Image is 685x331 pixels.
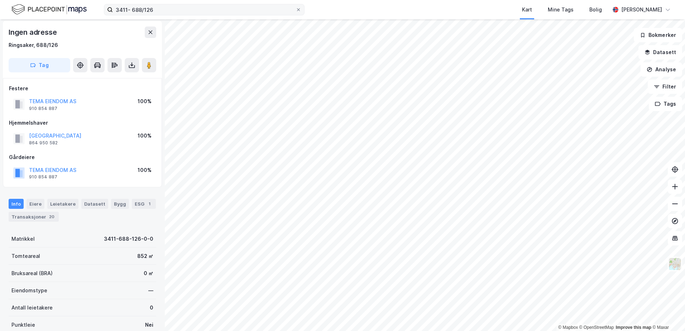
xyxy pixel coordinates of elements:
button: Filter [648,80,682,94]
button: Tag [9,58,70,72]
div: Kart [522,5,532,14]
div: Bygg [111,199,129,209]
div: 100% [138,97,152,106]
a: Improve this map [616,325,651,330]
div: 0 [150,303,153,312]
div: Eiendomstype [11,286,47,295]
div: Ingen adresse [9,27,58,38]
div: Punktleie [11,321,35,329]
div: Tomteareal [11,252,40,260]
div: Bruksareal (BRA) [11,269,53,278]
div: Gårdeiere [9,153,156,162]
div: Hjemmelshaver [9,119,156,127]
a: OpenStreetMap [579,325,614,330]
button: Datasett [638,45,682,59]
div: Bolig [589,5,602,14]
button: Tags [649,97,682,111]
div: 1 [146,200,153,207]
iframe: Chat Widget [649,297,685,331]
div: Festere [9,84,156,93]
div: Ringsaker, 688/126 [9,41,58,49]
div: Kontrollprogram for chat [649,297,685,331]
div: Transaksjoner [9,212,59,222]
div: 20 [48,213,56,220]
div: Matrikkel [11,235,35,243]
div: ESG [132,199,156,209]
div: — [148,286,153,295]
div: 3411-688-126-0-0 [104,235,153,243]
a: Mapbox [558,325,578,330]
button: Bokmerker [634,28,682,42]
div: Nei [145,321,153,329]
div: Eiere [27,199,44,209]
div: 0 ㎡ [144,269,153,278]
div: Info [9,199,24,209]
div: Leietakere [47,199,78,209]
div: Antall leietakere [11,303,53,312]
input: Søk på adresse, matrikkel, gårdeiere, leietakere eller personer [113,4,296,15]
div: 864 950 582 [29,140,58,146]
img: logo.f888ab2527a4732fd821a326f86c7f29.svg [11,3,87,16]
img: Z [668,257,682,271]
div: Datasett [81,199,108,209]
div: 910 854 887 [29,106,57,111]
div: 100% [138,166,152,174]
div: [PERSON_NAME] [621,5,662,14]
div: Mine Tags [548,5,574,14]
div: 100% [138,131,152,140]
div: 852 ㎡ [137,252,153,260]
button: Analyse [641,62,682,77]
div: 910 854 887 [29,174,57,180]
